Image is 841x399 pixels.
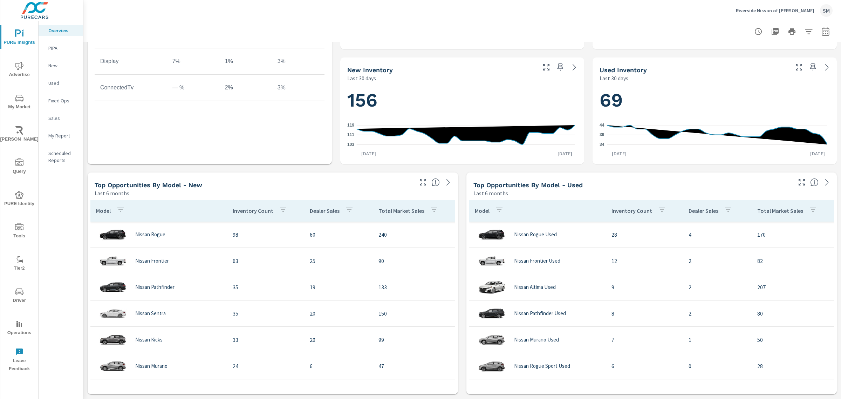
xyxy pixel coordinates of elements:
[611,257,677,265] p: 12
[514,231,557,238] p: Nissan Rogue Used
[611,207,652,214] p: Inventory Count
[167,79,219,96] td: — %
[2,158,36,176] span: Query
[478,356,506,377] img: glamour
[819,25,833,39] button: Select Date Range
[39,60,83,71] div: New
[167,53,219,70] td: 7%
[757,283,832,291] p: 207
[793,62,805,73] button: Make Fullscreen
[347,66,393,74] h5: New Inventory
[768,25,782,39] button: "Export Report to PDF"
[39,130,83,141] div: My Report
[514,337,559,343] p: Nissan Murano Used
[514,363,570,369] p: Nissan Rogue Sport Used
[611,230,677,239] p: 28
[39,148,83,165] div: Scheduled Reports
[611,336,677,344] p: 7
[310,207,340,214] p: Dealer Sales
[347,74,376,82] p: Last 30 days
[2,62,36,79] span: Advertise
[310,283,367,291] p: 19
[785,25,799,39] button: Print Report
[99,224,127,245] img: glamour
[48,97,77,104] p: Fixed Ops
[233,309,299,318] p: 35
[2,320,36,337] span: Operations
[378,362,453,370] p: 47
[96,207,111,214] p: Model
[443,177,454,188] a: See more details in report
[135,258,169,264] p: Nissan Frontier
[757,230,832,239] p: 170
[378,207,424,214] p: Total Market Sales
[378,336,453,344] p: 99
[514,284,556,290] p: Nissan Altima Used
[39,95,83,106] div: Fixed Ops
[48,115,77,122] p: Sales
[600,142,604,147] text: 34
[0,21,38,376] div: nav menu
[48,27,77,34] p: Overview
[417,177,429,188] button: Make Fullscreen
[48,45,77,52] p: PIPA
[757,362,832,370] p: 28
[233,336,299,344] p: 33
[689,207,718,214] p: Dealer Sales
[272,53,324,70] td: 3%
[802,25,816,39] button: Apply Filters
[569,62,580,73] a: See more details in report
[95,79,167,96] td: ConnectedTv
[600,123,604,128] text: 44
[689,230,746,239] p: 4
[233,230,299,239] p: 98
[757,309,832,318] p: 80
[611,362,677,370] p: 6
[356,150,381,157] p: [DATE]
[95,53,167,70] td: Display
[478,303,506,324] img: glamour
[99,329,127,350] img: glamour
[600,66,647,74] h5: Used Inventory
[553,150,577,157] p: [DATE]
[478,277,506,298] img: glamour
[689,362,746,370] p: 0
[2,94,36,111] span: My Market
[2,126,36,143] span: [PERSON_NAME]
[135,337,163,343] p: Nissan Kicks
[689,336,746,344] p: 1
[689,257,746,265] p: 2
[611,283,677,291] p: 9
[821,62,833,73] a: See more details in report
[233,257,299,265] p: 63
[95,189,129,197] p: Last 6 months
[431,178,440,187] span: Find the biggest opportunities within your model lineup by seeing how each model is selling in yo...
[39,25,83,36] div: Overview
[2,348,36,373] span: Leave Feedback
[600,133,604,137] text: 39
[2,255,36,272] span: Tier2
[600,74,628,82] p: Last 30 days
[689,283,746,291] p: 2
[99,303,127,324] img: glamour
[514,310,566,317] p: Nissan Pathfinder Used
[2,288,36,305] span: Driver
[821,177,833,188] a: See more details in report
[2,191,36,208] span: PURE Identity
[219,53,272,70] td: 1%
[95,181,202,189] h5: Top Opportunities by Model - New
[48,150,77,164] p: Scheduled Reports
[611,309,677,318] p: 8
[135,231,165,238] p: Nissan Rogue
[820,4,833,17] div: SM
[514,258,560,264] p: Nissan Frontier Used
[347,123,354,128] text: 119
[378,283,453,291] p: 133
[555,62,566,73] span: Save this to your personalized report
[135,284,175,290] p: Nissan Pathfinder
[310,362,367,370] p: 6
[347,133,354,137] text: 111
[473,181,583,189] h5: Top Opportunities by Model - Used
[757,336,832,344] p: 50
[99,250,127,271] img: glamour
